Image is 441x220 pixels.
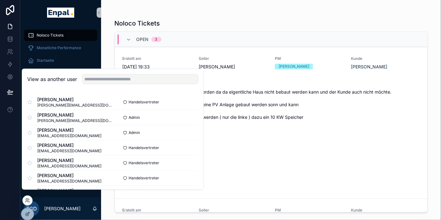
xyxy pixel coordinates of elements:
p: [PERSON_NAME] [44,206,81,212]
div: 3 [155,37,158,42]
img: App logo [47,8,74,18]
span: [DATE] 19:33 [123,64,191,70]
span: Handelsvertreter [129,175,159,180]
span: [EMAIL_ADDRESS][DOMAIN_NAME] [37,178,101,183]
a: Noloco Tickets [24,30,97,41]
span: [PERSON_NAME] [37,127,101,133]
span: [PERSON_NAME] [37,187,113,194]
a: Mein Kalender [24,67,97,79]
span: Anfrage [123,75,420,80]
h1: Noloco Tickets [115,19,160,28]
span: Anhang [123,157,420,162]
span: [PERSON_NAME] [37,142,101,148]
span: Hallo! Die Präsentation müsste abgeändert werden da da eigentliche Haus nicht bebaut werden kann ... [123,83,420,152]
span: Handelsvertreter [129,100,159,105]
span: [EMAIL_ADDRESS][DOMAIN_NAME] [37,148,101,153]
span: Erstellt am [123,56,191,61]
span: [EMAIL_ADDRESS][DOMAIN_NAME] [37,133,101,138]
span: Startseite [37,58,54,63]
span: Kunde [351,56,420,61]
span: Kunde [351,208,420,213]
span: [PERSON_NAME][EMAIL_ADDRESS][DOMAIN_NAME] [37,118,113,123]
span: Handelsvertreter [129,160,159,165]
span: [PERSON_NAME] [37,172,101,178]
span: Handelsvertreter [129,145,159,150]
div: [PERSON_NAME] [279,64,309,69]
span: Erstellt am [123,208,191,213]
span: [EMAIL_ADDRESS][DOMAIN_NAME] [37,163,101,168]
div: scrollable content [20,25,101,163]
span: [PERSON_NAME] [37,96,113,103]
span: PM [275,56,343,61]
a: Startseite [24,55,97,66]
span: [PERSON_NAME][EMAIL_ADDRESS][DOMAIN_NAME] [37,103,113,108]
span: [PERSON_NAME] [37,112,113,118]
span: Seller [199,56,267,61]
a: [PERSON_NAME] [351,64,387,70]
span: Open [136,36,149,43]
span: [PERSON_NAME] [37,157,101,163]
span: [PERSON_NAME] [199,64,267,70]
h2: View as another user [27,75,77,83]
span: Noloco Tickets [37,33,63,38]
span: PM [275,208,343,213]
span: Monatliche Performance [37,45,81,50]
a: Monatliche Performance [24,42,97,54]
span: Admin [129,115,140,120]
span: Seller [199,208,267,213]
span: Admin [129,130,140,135]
